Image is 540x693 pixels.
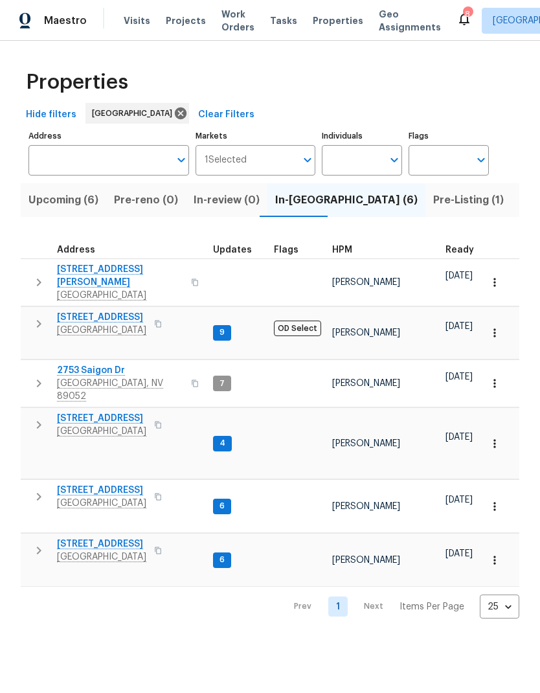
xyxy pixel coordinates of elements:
span: OD Select [274,321,321,336]
div: 25 [480,590,519,624]
span: In-[GEOGRAPHIC_DATA] (6) [275,191,418,209]
div: 8 [463,8,472,21]
span: [DATE] [445,322,473,331]
p: Items Per Page [399,600,464,613]
span: [PERSON_NAME] [332,278,400,287]
span: Tasks [270,16,297,25]
span: 6 [214,501,230,512]
span: Address [57,245,95,255]
span: 6 [214,554,230,565]
button: Open [472,151,490,169]
label: Markets [196,132,316,140]
span: Work Orders [221,8,254,34]
span: [DATE] [445,271,473,280]
span: Maestro [44,14,87,27]
span: [DATE] [445,372,473,381]
button: Hide filters [21,103,82,127]
span: 7 [214,378,230,389]
span: Pre-Listing (1) [433,191,504,209]
span: HPM [332,245,352,255]
nav: Pagination Navigation [282,595,519,619]
span: Pre-reno (0) [114,191,178,209]
span: Clear Filters [198,107,254,123]
span: Properties [26,76,128,89]
span: Hide filters [26,107,76,123]
span: [DATE] [445,549,473,558]
span: 4 [214,438,231,449]
span: Projects [166,14,206,27]
span: Geo Assignments [379,8,441,34]
div: [GEOGRAPHIC_DATA] [85,103,189,124]
span: [PERSON_NAME] [332,556,400,565]
span: 9 [214,327,230,338]
span: Flags [274,245,298,255]
label: Individuals [322,132,402,140]
span: Properties [313,14,363,27]
span: [PERSON_NAME] [332,439,400,448]
span: 1 Selected [205,155,247,166]
button: Open [172,151,190,169]
span: Visits [124,14,150,27]
a: Goto page 1 [328,596,348,617]
span: Ready [445,245,474,255]
span: [DATE] [445,495,473,505]
button: Clear Filters [193,103,260,127]
span: In-review (0) [194,191,260,209]
label: Flags [409,132,489,140]
button: Open [298,151,317,169]
span: [PERSON_NAME] [332,328,400,337]
label: Address [28,132,189,140]
span: [PERSON_NAME] [332,502,400,511]
span: [PERSON_NAME] [332,379,400,388]
span: Upcoming (6) [28,191,98,209]
span: Updates [213,245,252,255]
button: Open [385,151,403,169]
span: [DATE] [445,433,473,442]
div: Earliest renovation start date (first business day after COE or Checkout) [445,245,486,255]
span: [GEOGRAPHIC_DATA] [92,107,177,120]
